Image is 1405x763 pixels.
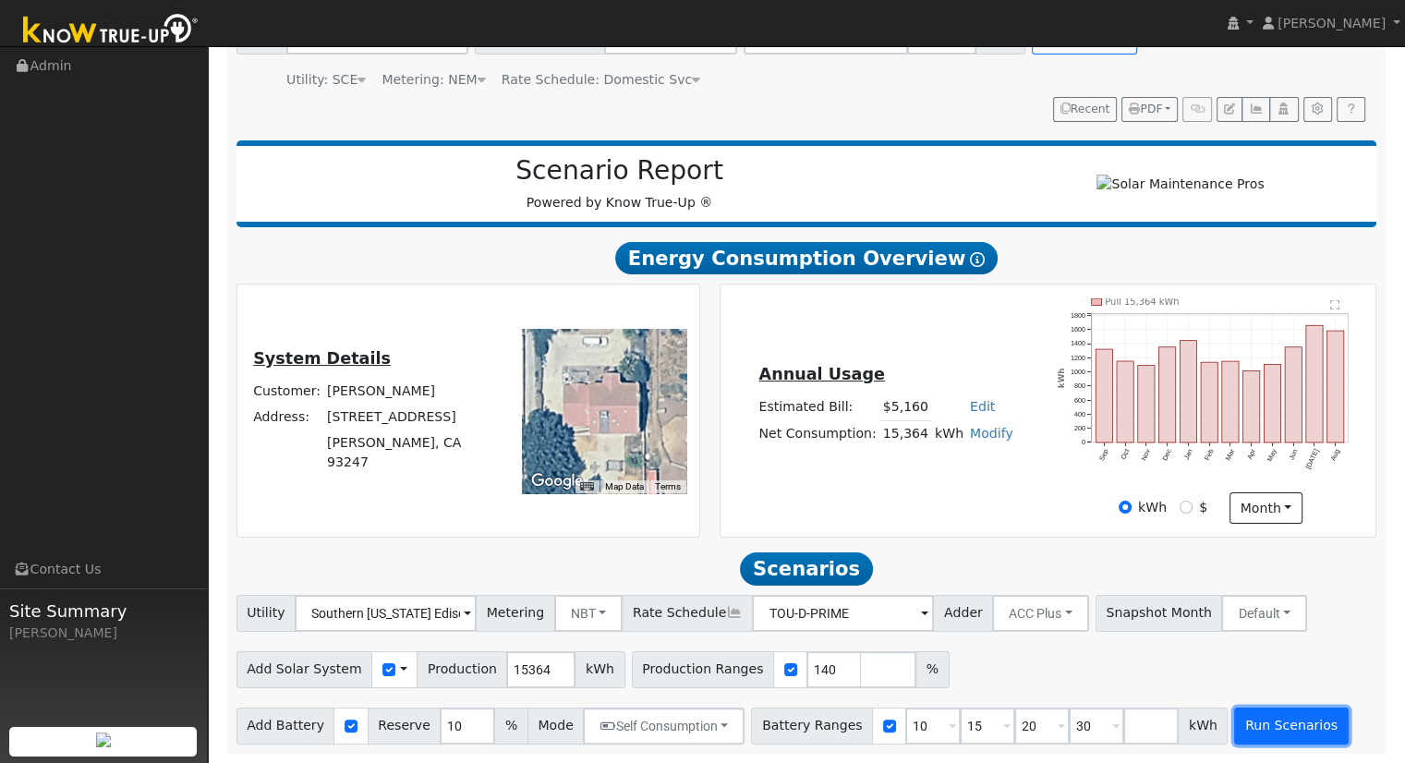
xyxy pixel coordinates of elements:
[740,552,872,586] span: Scenarios
[324,379,497,405] td: [PERSON_NAME]
[1071,368,1085,376] text: 1000
[752,595,934,632] input: Select a Rate Schedule
[295,595,477,632] input: Select a Utility
[1074,395,1085,404] text: 600
[915,651,949,688] span: %
[236,651,373,688] span: Add Solar System
[1138,498,1167,517] label: kWh
[1234,708,1348,745] button: Run Scenarios
[236,595,297,632] span: Utility
[368,708,442,745] span: Reserve
[1071,310,1085,319] text: 1800
[1074,424,1085,432] text: 200
[527,708,584,745] span: Mode
[1269,97,1298,123] button: Login As
[1120,448,1132,461] text: Oct
[1180,501,1193,514] input: $
[1071,353,1085,361] text: 1200
[1181,340,1197,442] rect: onclick=""
[255,155,984,187] h2: Scenario Report
[554,595,624,632] button: NBT
[1058,368,1067,388] text: kWh
[1217,97,1242,123] button: Edit User
[879,420,931,447] td: 15,364
[9,599,198,624] span: Site Summary
[1071,339,1085,347] text: 1400
[1303,97,1332,123] button: Settings
[1106,297,1181,307] text: Pull 15,364 kWh
[1337,97,1365,123] a: Help Link
[992,595,1089,632] button: ACC Plus
[756,394,879,421] td: Estimated Bill:
[655,481,681,491] a: Terms (opens in new tab)
[879,394,931,421] td: $5,160
[96,733,111,747] img: retrieve
[1305,448,1322,471] text: [DATE]
[250,405,324,430] td: Address:
[622,595,753,632] span: Rate Schedule
[931,420,966,447] td: kWh
[417,651,507,688] span: Production
[1331,299,1341,310] text: 
[324,430,497,476] td: [PERSON_NAME], CA 93247
[1117,361,1133,442] rect: onclick=""
[1288,448,1300,462] text: Jun
[1140,447,1153,462] text: Nov
[1221,595,1307,632] button: Default
[615,242,998,275] span: Energy Consumption Overview
[933,595,993,632] span: Adder
[382,70,485,90] div: Metering: NEM
[250,379,324,405] td: Customer:
[1243,370,1260,442] rect: onclick=""
[580,480,593,493] button: Keyboard shortcuts
[9,624,198,643] div: [PERSON_NAME]
[751,708,873,745] span: Battery Ranges
[1096,595,1223,632] span: Snapshot Month
[1096,349,1112,442] rect: onclick=""
[758,365,884,383] u: Annual Usage
[236,708,335,745] span: Add Battery
[632,651,774,688] span: Production Ranges
[605,480,644,493] button: Map Data
[502,72,700,87] span: Alias: None
[1286,346,1302,442] rect: onclick=""
[1266,447,1279,463] text: May
[756,420,879,447] td: Net Consumption:
[1241,97,1270,123] button: Multi-Series Graph
[1229,492,1302,524] button: month
[1223,361,1240,442] rect: onclick=""
[1159,346,1176,442] rect: onclick=""
[1199,498,1207,517] label: $
[1074,381,1085,390] text: 800
[246,155,994,212] div: Powered by Know True-Up ®
[1097,448,1110,463] text: Sep
[575,651,624,688] span: kWh
[1129,103,1162,115] span: PDF
[1053,97,1118,123] button: Recent
[1182,448,1194,462] text: Jan
[1225,447,1238,462] text: Mar
[1121,97,1178,123] button: PDF
[1328,331,1345,442] rect: onclick=""
[1119,501,1132,514] input: kWh
[1096,175,1264,194] img: Solar Maintenance Pros
[1138,365,1155,442] rect: onclick=""
[970,252,985,267] i: Show Help
[583,708,745,745] button: Self Consumption
[527,469,587,493] img: Google
[1071,325,1085,333] text: 1600
[1202,362,1218,442] rect: onclick=""
[1178,708,1228,745] span: kWh
[1161,447,1174,462] text: Dec
[1074,410,1085,418] text: 400
[1082,438,1085,446] text: 0
[970,399,995,414] a: Edit
[14,10,208,52] img: Know True-Up
[1246,447,1258,461] text: Apr
[1330,448,1343,463] text: Aug
[286,70,366,90] div: Utility: SCE
[476,595,555,632] span: Metering
[1278,16,1386,30] span: [PERSON_NAME]
[253,349,391,368] u: System Details
[970,426,1013,441] a: Modify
